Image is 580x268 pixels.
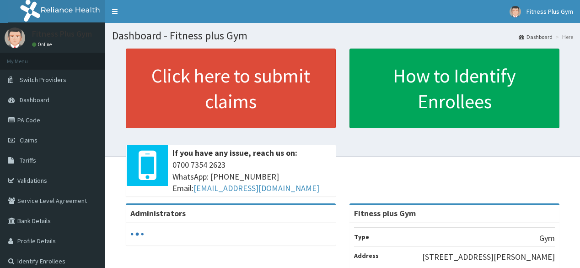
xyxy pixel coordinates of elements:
span: Tariffs [20,156,36,164]
a: Dashboard [519,33,553,41]
img: User Image [510,6,521,17]
strong: Fitness plus Gym [354,208,416,219]
p: Gym [539,232,555,244]
span: Switch Providers [20,76,66,84]
span: 0700 7354 2623 WhatsApp: [PHONE_NUMBER] Email: [172,159,331,194]
b: Type [354,233,369,241]
p: Fitness Plus Gym [32,30,92,38]
span: Claims [20,136,38,144]
span: Fitness Plus Gym [526,7,573,16]
p: [STREET_ADDRESS][PERSON_NAME] [422,251,555,263]
img: User Image [5,27,25,48]
a: Click here to submit claims [126,49,336,128]
b: Administrators [130,208,186,219]
li: Here [553,33,573,41]
b: If you have any issue, reach us on: [172,148,297,158]
span: Dashboard [20,96,49,104]
a: Online [32,41,54,48]
svg: audio-loading [130,227,144,241]
a: How to Identify Enrollees [349,49,559,128]
a: [EMAIL_ADDRESS][DOMAIN_NAME] [193,183,319,193]
h1: Dashboard - Fitness plus Gym [112,30,573,42]
b: Address [354,252,379,260]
